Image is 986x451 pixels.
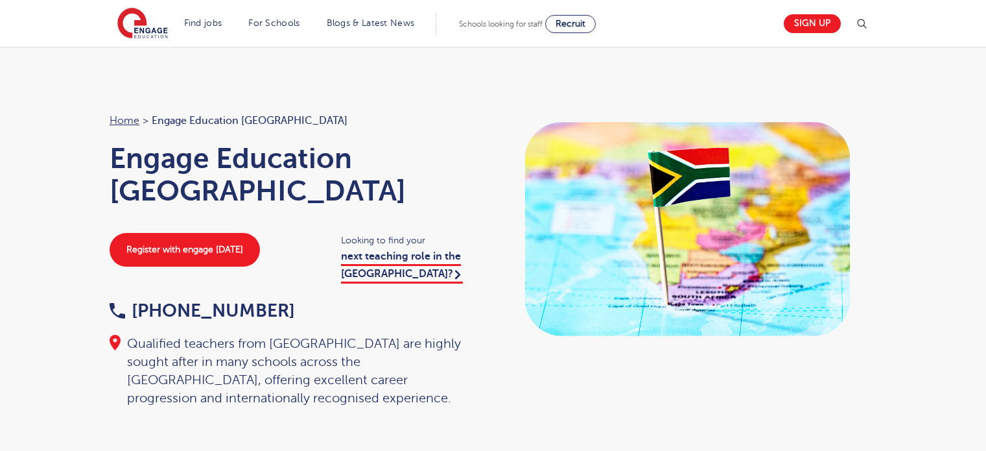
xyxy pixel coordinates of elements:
span: Schools looking for staff [459,19,543,29]
span: > [143,115,148,127]
a: [PHONE_NUMBER] [110,300,295,321]
a: Sign up [784,14,841,33]
div: Qualified teachers from [GEOGRAPHIC_DATA] are highly sought after in many schools across the [GEO... [110,335,480,408]
h1: Engage Education [GEOGRAPHIC_DATA] [110,142,480,207]
img: Engage Education [117,8,168,40]
a: Register with engage [DATE] [110,233,260,267]
a: Recruit [545,15,596,33]
span: Recruit [556,19,585,29]
a: For Schools [248,18,299,28]
a: Blogs & Latest News [327,18,415,28]
a: next teaching role in the [GEOGRAPHIC_DATA]? [341,250,463,283]
span: Looking to find your [341,233,480,248]
nav: breadcrumb [110,112,480,129]
a: Home [110,115,139,127]
a: Find jobs [184,18,222,28]
span: Engage Education [GEOGRAPHIC_DATA] [152,112,347,129]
